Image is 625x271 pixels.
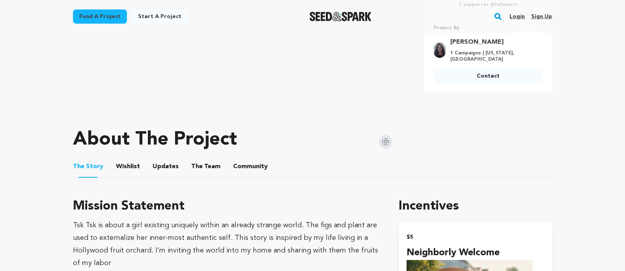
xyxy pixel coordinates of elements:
a: Fund a project [73,9,127,24]
h3: Mission Statement [73,197,380,216]
span: Updates [153,162,179,171]
img: Seed&Spark Instagram Icon [379,135,392,148]
span: The [191,162,203,171]
p: 1 Campaigns | [US_STATE], [GEOGRAPHIC_DATA] [450,50,538,63]
span: Story [73,162,103,171]
img: Seed&Spark Logo Dark Mode [310,12,371,21]
h1: Incentives [399,197,552,216]
a: Login [509,10,525,23]
h4: Neighborly Welcome [407,246,544,260]
a: Contact [434,69,543,83]
a: Seed&Spark Homepage [310,12,371,21]
span: Wishlist [116,162,140,171]
h1: About The Project [73,130,237,149]
a: Goto Taylor Garcia profile [450,37,538,47]
span: Team [191,162,220,171]
img: TGheadshot.JPG [434,42,446,58]
h2: $5 [407,232,544,243]
div: Tsk Tsk is about a girl existing uniquely within an already strange world. The figs and plant are... [73,219,380,269]
span: The [73,162,84,171]
span: Community [233,162,268,171]
a: Start a project [132,9,188,24]
a: Sign up [531,10,552,23]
